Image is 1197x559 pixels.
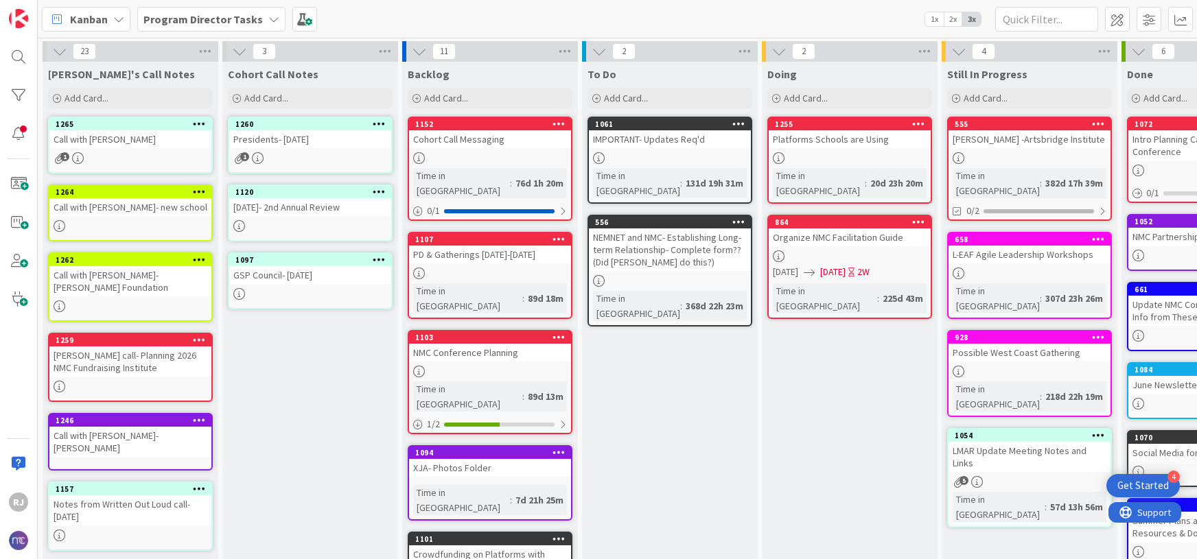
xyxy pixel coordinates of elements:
div: Time in [GEOGRAPHIC_DATA] [953,492,1045,522]
span: : [680,298,682,313]
div: 368d 22h 23m [682,298,747,313]
span: Support [29,2,62,19]
div: 1262 [49,254,211,266]
span: : [1040,389,1042,404]
span: 5 [960,476,968,485]
div: NMC Conference Planning [409,344,571,361]
div: 1157 [56,484,211,494]
span: 1 / 2 [427,417,440,431]
div: Call with [PERSON_NAME]- [PERSON_NAME] [49,427,211,457]
div: 1264Call with [PERSON_NAME]- new school [49,186,211,216]
div: 1259 [56,335,211,345]
div: Call with [PERSON_NAME]- new school [49,198,211,216]
a: 1054LMAR Update Meeting Notes and LinksTime in [GEOGRAPHIC_DATA]:57d 13h 56m [947,428,1112,527]
div: 1097GSP Council- [DATE] [229,254,391,284]
div: 1094 [415,448,571,457]
span: Add Card... [1143,92,1187,104]
div: Get Started [1117,479,1169,492]
div: Time in [GEOGRAPHIC_DATA] [413,485,510,515]
span: 1 [60,152,69,161]
span: Add Card... [65,92,108,104]
div: 1097 [229,254,391,266]
div: 1262 [56,255,211,265]
div: [PERSON_NAME] -Artsbridge Institute [949,130,1111,148]
div: 1101 [415,534,571,544]
a: 658L-EAF Agile Leadership WorkshopsTime in [GEOGRAPHIC_DATA]:307d 23h 26m [947,232,1112,319]
span: : [522,389,524,404]
div: 7d 21h 25m [512,492,567,508]
span: Backlog [408,67,450,81]
div: 1094 [409,447,571,459]
a: 928Possible West Coast GatheringTime in [GEOGRAPHIC_DATA]:218d 22h 19m [947,330,1112,417]
div: 658 [949,233,1111,246]
div: Possible West Coast Gathering [949,344,1111,361]
div: 307d 23h 26m [1042,291,1106,306]
div: GSP Council- [DATE] [229,266,391,284]
span: Add Card... [964,92,1008,104]
div: Time in [GEOGRAPHIC_DATA] [413,283,522,313]
span: 2 [792,43,815,60]
a: 556NEMNET and NMC- Establishing Long-term Relationship- Complete form?? (Did [PERSON_NAME] do thi... [588,215,752,326]
span: Done [1127,67,1153,81]
div: 1097 [235,255,391,265]
div: 555 [955,119,1111,129]
div: 1152 [415,119,571,129]
span: 2x [944,12,962,26]
span: [DATE] [820,265,846,279]
a: 1152Cohort Call MessagingTime in [GEOGRAPHIC_DATA]:76d 1h 20m0/1 [408,117,572,221]
div: PD & Gatherings [DATE]-[DATE] [409,246,571,263]
span: 23 [73,43,96,60]
div: 225d 43m [879,291,927,306]
div: RJ [9,492,28,512]
div: Time in [GEOGRAPHIC_DATA] [953,381,1040,412]
div: 1157Notes from Written Out Loud call- [DATE] [49,483,211,525]
div: 1107 [415,235,571,244]
div: 556 [595,217,751,227]
div: [DATE]- 2nd Annual Review [229,198,391,216]
div: 1120[DATE]- 2nd Annual Review [229,186,391,216]
a: 1120[DATE]- 2nd Annual Review [228,185,393,241]
a: 1255Platforms Schools are UsingTime in [GEOGRAPHIC_DATA]:20d 23h 20m [767,117,932,204]
div: Presidents- [DATE] [229,130,391,148]
span: 1x [925,12,944,26]
div: Time in [GEOGRAPHIC_DATA] [953,168,1040,198]
span: : [1040,176,1042,191]
div: 1255 [775,119,931,129]
div: 4 [1167,471,1180,483]
div: 556NEMNET and NMC- Establishing Long-term Relationship- Complete form?? (Did [PERSON_NAME] do this?) [589,216,751,271]
span: 4 [972,43,995,60]
a: 1259[PERSON_NAME] call- Planning 2026 NMC Fundraising Institute [48,333,213,402]
a: 864Organize NMC Facilitation Guide[DATE][DATE]2WTime in [GEOGRAPHIC_DATA]:225d 43m [767,215,932,319]
div: 1061 [589,118,751,130]
div: 1246Call with [PERSON_NAME]- [PERSON_NAME] [49,414,211,457]
div: 382d 17h 39m [1042,176,1106,191]
div: Time in [GEOGRAPHIC_DATA] [953,283,1040,313]
div: 2W [857,265,870,279]
a: 1103NMC Conference PlanningTime in [GEOGRAPHIC_DATA]:89d 13m1/2 [408,330,572,434]
span: [DATE] [773,265,798,279]
a: 1246Call with [PERSON_NAME]- [PERSON_NAME] [48,413,213,471]
div: Time in [GEOGRAPHIC_DATA] [773,168,865,198]
div: 1260 [235,119,391,129]
div: Organize NMC Facilitation Guide [769,228,931,246]
span: 1 [240,152,249,161]
div: 1260 [229,118,391,130]
div: 1120 [235,187,391,197]
span: : [1040,291,1042,306]
div: 1246 [56,416,211,425]
a: 1097GSP Council- [DATE] [228,252,393,309]
div: NEMNET and NMC- Establishing Long-term Relationship- Complete form?? (Did [PERSON_NAME] do this?) [589,228,751,271]
div: 1246 [49,414,211,427]
div: 556 [589,216,751,228]
div: 218d 22h 19m [1042,389,1106,404]
b: Program Director Tasks [143,12,263,26]
div: 1259 [49,334,211,346]
a: 1264Call with [PERSON_NAME]- new school [48,185,213,241]
div: 1107PD & Gatherings [DATE]-[DATE] [409,233,571,263]
div: 928 [955,333,1111,342]
div: 1103 [409,331,571,344]
span: Add Card... [784,92,828,104]
a: 1107PD & Gatherings [DATE]-[DATE]Time in [GEOGRAPHIC_DATA]:89d 18m [408,232,572,319]
div: 1103NMC Conference Planning [409,331,571,361]
div: XJA- Photos Folder [409,459,571,477]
